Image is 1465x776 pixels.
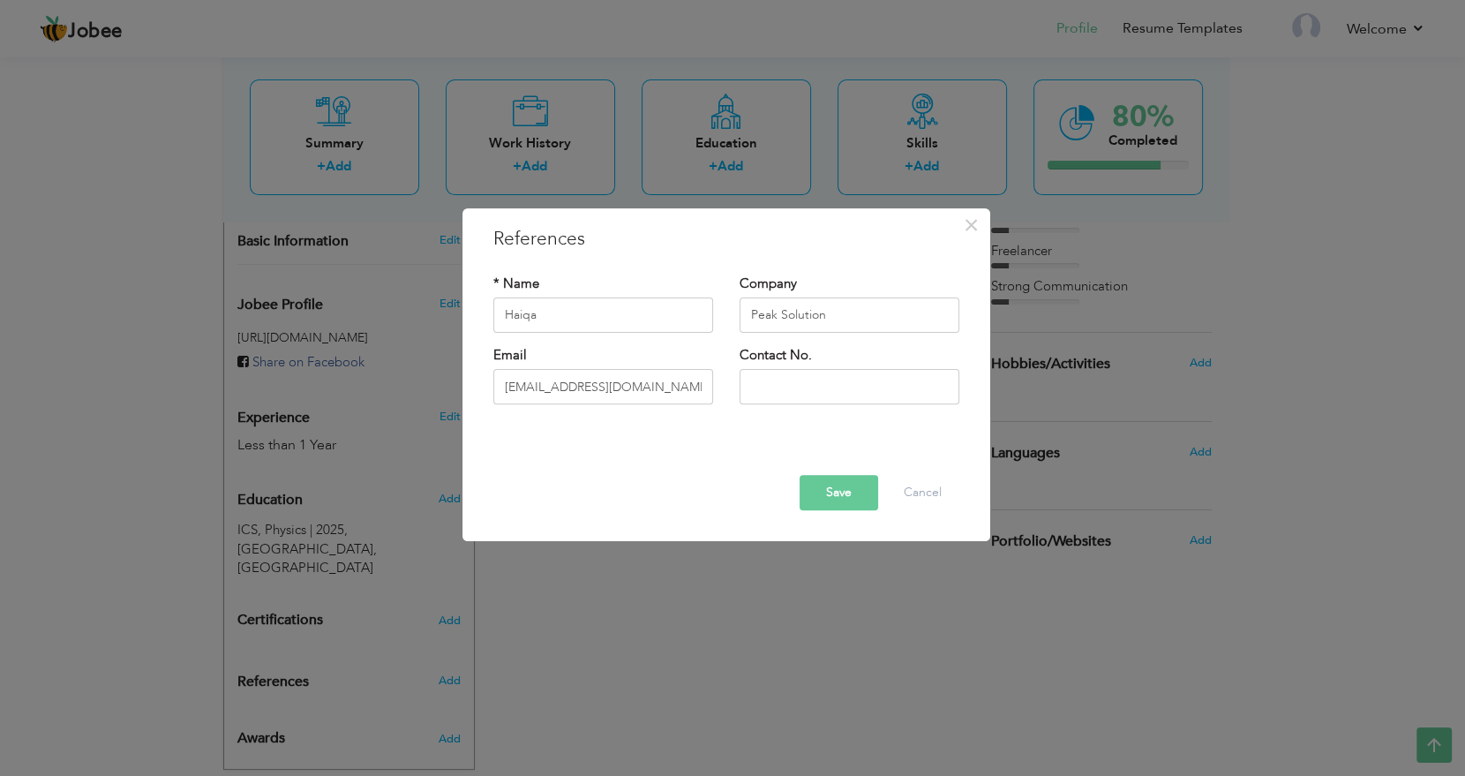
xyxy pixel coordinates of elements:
span: × [964,209,979,241]
label: * Name [493,275,539,293]
label: Company [740,275,797,293]
label: Email [493,346,527,365]
button: Cancel [886,475,959,510]
button: Close [958,211,986,239]
h3: References [493,226,959,252]
button: Save [800,475,878,510]
label: Contact No. [740,346,812,365]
